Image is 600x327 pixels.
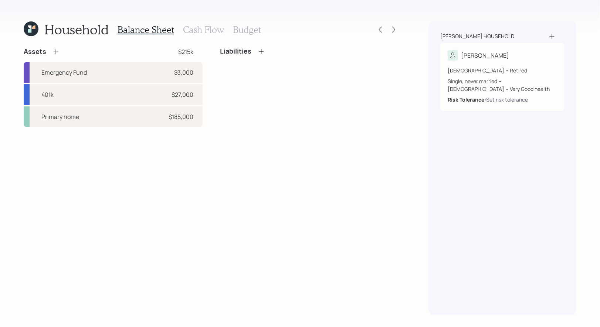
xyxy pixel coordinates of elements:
b: Risk Tolerance: [448,96,486,103]
div: $3,000 [174,68,194,77]
div: Single, never married • [DEMOGRAPHIC_DATA] • Very Good health [448,77,557,93]
h3: Balance Sheet [118,24,174,35]
div: Primary home [41,112,79,121]
div: $27,000 [172,90,194,99]
h3: Cash Flow [183,24,224,35]
div: [DEMOGRAPHIC_DATA] • Retired [448,67,557,74]
div: 401k [41,90,54,99]
div: $185,000 [169,112,194,121]
h3: Budget [233,24,261,35]
h1: Household [44,21,109,37]
div: [PERSON_NAME] [461,51,509,60]
h4: Liabilities [220,47,252,55]
div: $215k [179,47,194,56]
h4: Assets [24,48,46,56]
div: Set risk tolerance [486,96,528,103]
div: Emergency Fund [41,68,87,77]
div: [PERSON_NAME] household [440,33,514,40]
